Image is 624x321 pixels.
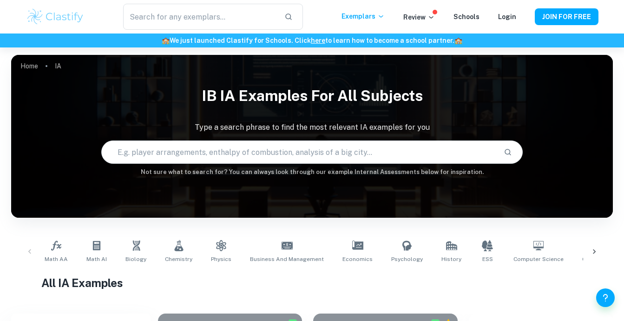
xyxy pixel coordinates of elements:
[596,288,615,307] button: Help and Feedback
[11,122,613,133] p: Type a search phrase to find the most relevant IA examples for you
[11,167,613,177] h6: Not sure what to search for? You can always look through our example Internal Assessments below f...
[311,37,325,44] a: here
[123,4,276,30] input: Search for any exemplars...
[342,11,385,21] p: Exemplars
[162,37,170,44] span: 🏫
[441,255,461,263] span: History
[454,37,462,44] span: 🏫
[582,255,612,263] span: Geography
[26,7,85,26] img: Clastify logo
[102,139,496,165] input: E.g. player arrangements, enthalpy of combustion, analysis of a big city...
[391,255,423,263] span: Psychology
[403,12,435,22] p: Review
[125,255,146,263] span: Biology
[2,35,622,46] h6: We just launched Clastify for Schools. Click to learn how to become a school partner.
[500,144,516,160] button: Search
[55,61,61,71] p: IA
[211,255,231,263] span: Physics
[41,274,583,291] h1: All IA Examples
[45,255,68,263] span: Math AA
[498,13,516,20] a: Login
[250,255,324,263] span: Business and Management
[86,255,107,263] span: Math AI
[165,255,192,263] span: Chemistry
[11,81,613,111] h1: IB IA examples for all subjects
[535,8,598,25] button: JOIN FOR FREE
[513,255,564,263] span: Computer Science
[342,255,373,263] span: Economics
[453,13,479,20] a: Schools
[482,255,493,263] span: ESS
[20,60,38,73] a: Home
